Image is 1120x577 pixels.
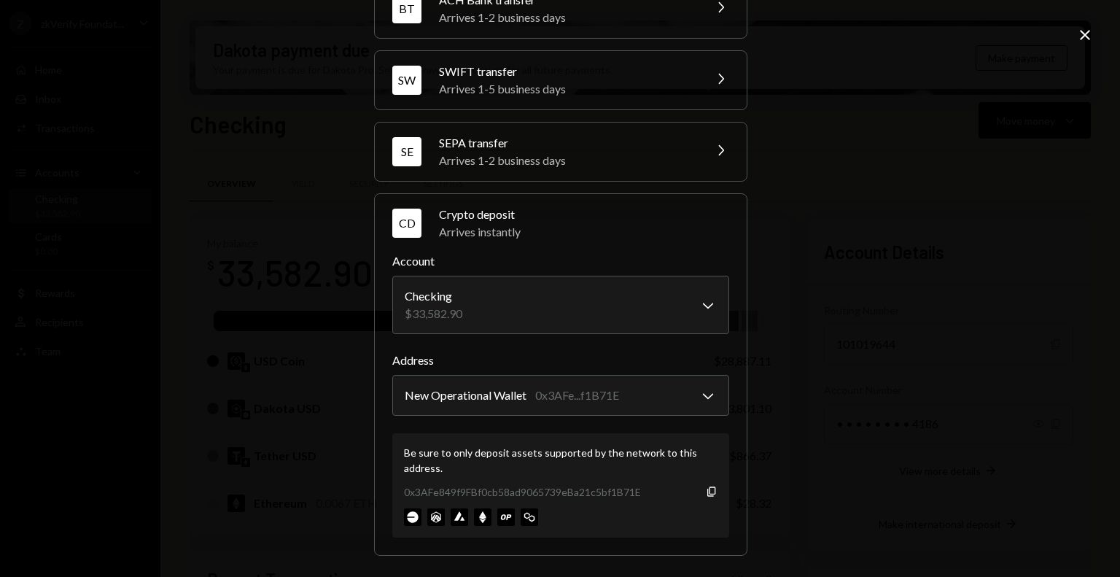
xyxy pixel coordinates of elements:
[439,63,694,80] div: SWIFT transfer
[392,375,729,416] button: Address
[375,194,747,252] button: CDCrypto depositArrives instantly
[404,445,717,476] div: Be sure to only deposit assets supported by the network to this address.
[404,508,421,526] img: base-mainnet
[392,137,421,166] div: SE
[439,223,729,241] div: Arrives instantly
[497,508,515,526] img: optimism-mainnet
[439,134,694,152] div: SEPA transfer
[439,80,694,98] div: Arrives 1-5 business days
[521,508,538,526] img: polygon-mainnet
[474,508,491,526] img: ethereum-mainnet
[439,206,729,223] div: Crypto deposit
[439,9,694,26] div: Arrives 1-2 business days
[392,276,729,334] button: Account
[427,508,445,526] img: arbitrum-mainnet
[451,508,468,526] img: avalanche-mainnet
[392,209,421,238] div: CD
[439,152,694,169] div: Arrives 1-2 business days
[392,352,729,369] label: Address
[392,252,729,270] label: Account
[404,484,641,500] div: 0x3AFe849f9FBf0cb58ad9065739eBa21c5bf1B71E
[375,51,747,109] button: SWSWIFT transferArrives 1-5 business days
[375,123,747,181] button: SESEPA transferArrives 1-2 business days
[392,252,729,538] div: CDCrypto depositArrives instantly
[392,66,421,95] div: SW
[535,387,619,404] div: 0x3AFe...f1B71E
